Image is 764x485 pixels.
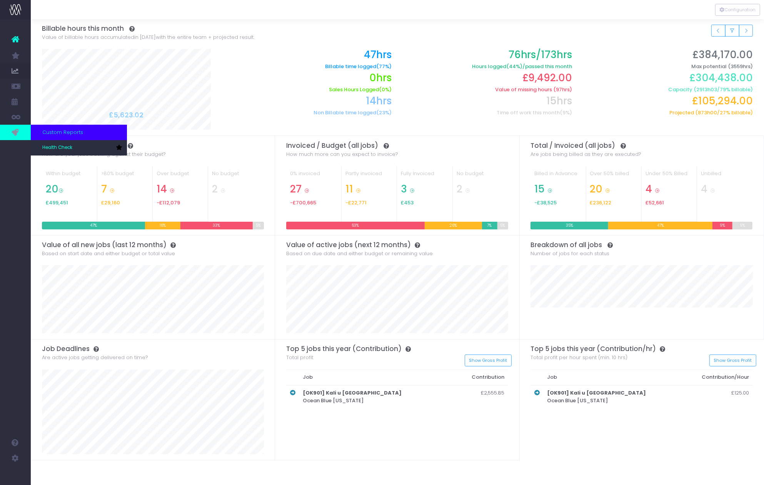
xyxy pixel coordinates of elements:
span: 3 [401,183,407,195]
td: £125.00 [682,385,753,408]
h3: Value of all new jobs (last 12 months) [42,241,264,249]
th: Job [299,370,451,385]
h2: £304,438.00 [584,72,753,84]
span: 15 [534,183,545,195]
div: 47% [608,222,712,229]
img: images/default_profile_image.png [10,470,21,481]
div: 5% [253,222,264,229]
span: Are jobs being billed as they are executed? [530,151,641,158]
span: 4 [646,183,652,195]
h6: Hours logged /passed this month [403,64,572,70]
span: (44%) [506,64,522,70]
span: 27 [720,110,726,116]
h6: Time off work this month [403,110,572,116]
span: 27 [290,183,302,195]
div: >80% budget [101,170,148,183]
h6: Non Billable time logged [222,110,392,116]
span: (77%) [376,64,392,70]
span: 2 [457,183,462,195]
h3: Value of active jobs (next 12 months) [286,241,508,249]
span: Are active jobs getting delivered on time? [42,354,148,361]
span: £52,661 [646,200,664,206]
span: in [DATE] [134,33,156,41]
span: £29,160 [101,200,120,206]
strong: [OK901] Kali u [GEOGRAPHIC_DATA] [547,389,646,396]
span: 20 [590,183,603,195]
span: 4 [701,183,707,195]
div: Small button group [711,25,753,37]
div: Over 50% billed [590,170,637,183]
span: Health Check [42,144,72,151]
span: 11 [345,183,353,195]
th: Ocean Blue [US_STATE] [299,385,451,408]
div: 9% [732,222,752,229]
button: Show Gross Profit [709,355,756,366]
span: Total profit [286,354,313,361]
span: 20 [46,183,58,195]
h3: Top 5 jobs this year (Contribution/hr) [530,345,753,353]
span: Invoiced / Budget (all jobs) [286,142,378,149]
span: Based on start date and either budget or total value [42,250,175,258]
h6: Sales Hours Logged [222,87,392,93]
div: Within budget [46,170,93,183]
div: Fully Invoiced [401,170,448,183]
span: 7 [101,183,107,195]
span: 2 [212,183,218,195]
div: Partly invoiced [345,170,393,183]
h2: 14hrs [222,95,392,107]
span: 79 [720,87,726,93]
span: (23%) [376,110,392,116]
span: Breakdown of all jobs [530,241,602,249]
span: -£700,665 [290,200,316,206]
div: No budget [212,170,260,183]
div: 26% [425,222,482,229]
div: 63% [286,222,425,229]
div: 35% [530,222,608,229]
div: Vertical button group [715,4,760,16]
th: Contribution [451,370,508,385]
a: Health Check [31,140,127,156]
h6: Billable time logged [222,64,392,70]
span: Custom Reports [42,129,83,136]
div: No budget [457,170,504,183]
th: Contribution/Hour [682,370,753,385]
h2: 47hrs [222,49,392,61]
span: £236,122 [590,200,612,206]
h6: Capacity ( / % billable) [584,87,753,93]
strong: [OK901] Kali u [GEOGRAPHIC_DATA] [303,389,402,396]
div: 0% invoiced [290,170,337,183]
span: Total profit per hour spent (min. 10 hrs) [530,354,627,361]
div: Under 50% Billed [646,170,693,183]
span: Total / Invoiced (all jobs) [530,142,615,149]
h2: £384,170.00 [584,49,753,61]
h2: £105,294.00 [584,95,753,107]
h6: Projected ( / % billable) [584,110,753,116]
div: Unbilled [701,170,749,183]
div: 47% [42,222,145,229]
button: Configuration [715,4,760,16]
div: 7% [482,222,497,229]
h2: 0hrs [222,72,392,84]
div: 33% [180,222,253,229]
h2: 76hrs/173hrs [403,49,572,61]
div: Billed in Advance [534,170,582,183]
span: £453 [401,200,414,206]
span: -£38,525 [534,200,557,206]
h6: Max potential (3559hrs) [584,64,753,70]
h2: 15hrs [403,95,572,107]
span: -£22,771 [345,200,367,206]
span: 873h00 [698,110,717,116]
th: Ocean Blue [US_STATE] [544,385,682,408]
h6: Value of missing hours (97hrs) [403,87,572,93]
td: £2,555.85 [451,385,508,408]
span: Based on due date and either budget or remaining value [286,250,433,258]
div: 16% [145,222,180,229]
span: 14 [157,183,167,195]
span: -£112,079 [157,200,180,206]
h3: Top 5 jobs this year (Contribution) [286,345,508,353]
span: 2913h03 [696,87,717,93]
div: 9% [712,222,732,229]
h3: Billable hours this month [42,25,753,32]
th: Job [544,370,682,385]
span: Value of billable hours accumulated with the entire team + projected result. [42,33,254,41]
